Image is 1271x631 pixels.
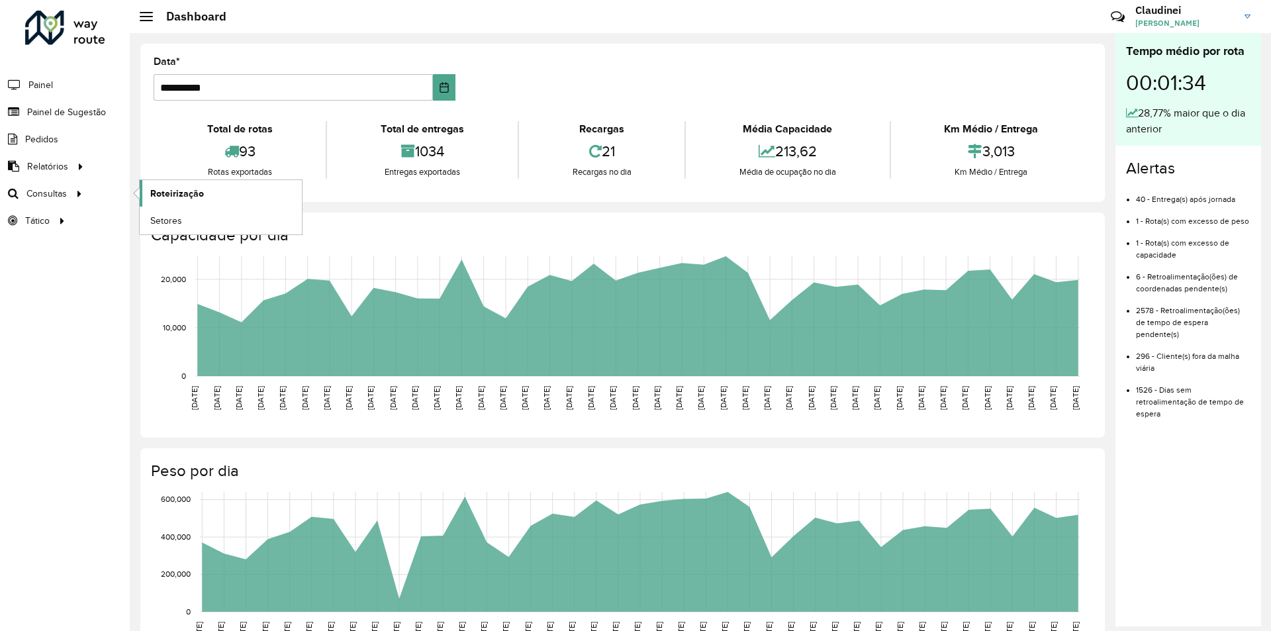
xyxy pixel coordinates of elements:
text: [DATE] [983,386,992,410]
div: 93 [157,137,322,166]
text: [DATE] [608,386,617,410]
text: [DATE] [763,386,771,410]
text: [DATE] [675,386,683,410]
text: [DATE] [829,386,837,410]
text: [DATE] [719,386,728,410]
div: 00:01:34 [1126,60,1250,105]
text: [DATE] [784,386,793,410]
text: [DATE] [366,386,375,410]
text: [DATE] [498,386,507,410]
text: [DATE] [895,386,904,410]
text: [DATE] [256,386,265,410]
div: 28,77% maior que o dia anterior [1126,105,1250,137]
h2: Dashboard [153,9,226,24]
span: Painel de Sugestão [27,105,106,119]
div: Média Capacidade [689,121,886,137]
div: Média de ocupação no dia [689,166,886,179]
text: [DATE] [1071,386,1080,410]
div: 213,62 [689,137,886,166]
div: Entregas exportadas [330,166,514,179]
text: [DATE] [1049,386,1057,410]
label: Data [154,54,180,70]
li: 1 - Rota(s) com excesso de capacidade [1136,227,1250,261]
h4: Alertas [1126,159,1250,178]
text: [DATE] [741,386,749,410]
div: Recargas no dia [522,166,681,179]
h4: Capacidade por dia [151,226,1092,245]
text: 600,000 [161,495,191,504]
li: 1526 - Dias sem retroalimentação de tempo de espera [1136,374,1250,420]
div: Km Médio / Entrega [894,121,1088,137]
span: Setores [150,214,182,228]
text: 10,000 [163,323,186,332]
div: Km Médio / Entrega [894,166,1088,179]
text: [DATE] [410,386,419,410]
text: [DATE] [939,386,947,410]
div: Tempo médio por rota [1126,42,1250,60]
span: Roteirização [150,187,204,201]
li: 296 - Cliente(s) fora da malha viária [1136,340,1250,374]
text: [DATE] [454,386,463,410]
text: [DATE] [696,386,705,410]
button: Choose Date [433,74,456,101]
li: 6 - Retroalimentação(ões) de coordenadas pendente(s) [1136,261,1250,295]
text: 400,000 [161,532,191,541]
text: [DATE] [851,386,859,410]
text: [DATE] [542,386,551,410]
text: [DATE] [301,386,309,410]
text: [DATE] [212,386,221,410]
text: [DATE] [1027,386,1035,410]
text: [DATE] [234,386,243,410]
text: [DATE] [322,386,331,410]
span: Tático [25,214,50,228]
text: [DATE] [631,386,639,410]
text: [DATE] [190,386,199,410]
div: 21 [522,137,681,166]
li: 2578 - Retroalimentação(ões) de tempo de espera pendente(s) [1136,295,1250,340]
a: Setores [140,207,302,234]
text: [DATE] [389,386,397,410]
div: 1034 [330,137,514,166]
text: [DATE] [587,386,595,410]
text: [DATE] [565,386,573,410]
div: Total de rotas [157,121,322,137]
span: Pedidos [25,132,58,146]
text: 20,000 [161,275,186,283]
text: 0 [181,371,186,380]
li: 1 - Rota(s) com excesso de peso [1136,205,1250,227]
li: 40 - Entrega(s) após jornada [1136,183,1250,205]
a: Roteirização [140,180,302,207]
text: [DATE] [872,386,881,410]
text: 200,000 [161,570,191,579]
text: [DATE] [477,386,485,410]
div: 3,013 [894,137,1088,166]
span: Painel [28,78,53,92]
text: [DATE] [1005,386,1013,410]
text: [DATE] [961,386,969,410]
text: [DATE] [520,386,529,410]
text: [DATE] [653,386,661,410]
span: Consultas [26,187,67,201]
text: [DATE] [344,386,353,410]
text: 0 [186,607,191,616]
text: [DATE] [278,386,287,410]
div: Total de entregas [330,121,514,137]
text: [DATE] [807,386,816,410]
text: [DATE] [432,386,441,410]
span: Relatórios [27,160,68,173]
h4: Peso por dia [151,461,1092,481]
a: Contato Rápido [1104,3,1132,31]
text: [DATE] [917,386,925,410]
div: Recargas [522,121,681,137]
div: Rotas exportadas [157,166,322,179]
span: [PERSON_NAME] [1135,17,1235,29]
h3: Claudinei [1135,4,1235,17]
